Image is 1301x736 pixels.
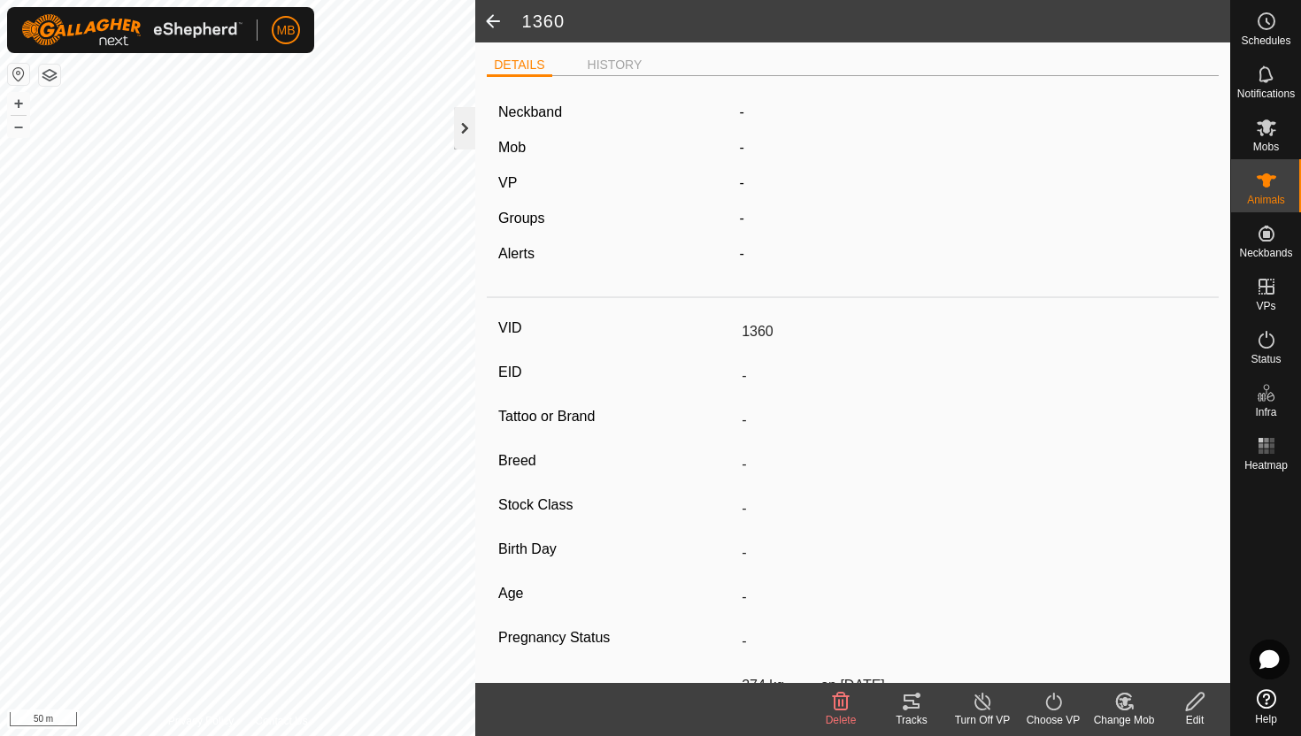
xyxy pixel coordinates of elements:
label: Weight [498,671,735,708]
button: + [8,93,29,114]
a: Help [1231,682,1301,732]
label: Alerts [498,246,535,261]
li: HISTORY [581,56,650,74]
a: Contact Us [255,713,307,729]
span: VPs [1256,301,1275,311]
label: Age [498,582,735,605]
span: Infra [1255,407,1276,418]
li: DETAILS [487,56,551,77]
label: Breed [498,449,735,472]
div: Change Mob [1089,712,1159,728]
span: Heatmap [1244,460,1288,471]
label: Stock Class [498,494,735,517]
label: VP [498,175,517,190]
span: Animals [1247,195,1285,205]
label: Pregnancy Status [498,626,735,649]
h2: 1360 [521,11,1230,32]
button: – [8,116,29,137]
div: - [732,243,1214,264]
label: Neckband [498,102,562,123]
label: Groups [498,211,544,226]
span: MB [277,21,296,40]
span: Schedules [1241,35,1290,46]
span: Mobs [1253,142,1279,152]
button: Map Layers [39,65,60,86]
div: Choose VP [1018,712,1089,728]
label: Birth Day [498,538,735,561]
label: Mob [498,140,526,155]
label: EID [498,361,735,384]
div: Edit [1159,712,1230,728]
span: Delete [826,714,857,726]
label: Tattoo or Brand [498,405,735,428]
app-display-virtual-paddock-transition: - [739,175,743,190]
div: - [732,208,1214,229]
img: Gallagher Logo [21,14,242,46]
span: - [739,140,743,155]
div: Turn Off VP [947,712,1018,728]
button: Reset Map [8,64,29,85]
span: Notifications [1237,88,1295,99]
span: Help [1255,714,1277,724]
span: Neckbands [1239,248,1292,258]
a: Privacy Policy [168,713,235,729]
div: Tracks [876,712,947,728]
label: VID [498,317,735,340]
label: - [739,102,743,123]
span: Status [1251,354,1281,364]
